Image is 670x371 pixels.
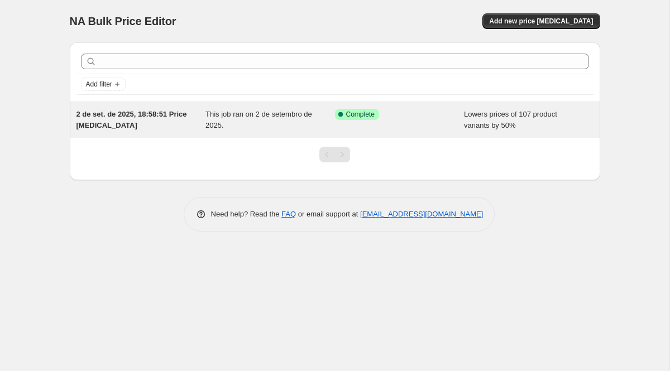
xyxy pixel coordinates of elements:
[296,210,360,218] span: or email support at
[346,110,375,119] span: Complete
[360,210,483,218] a: [EMAIL_ADDRESS][DOMAIN_NAME]
[489,17,593,26] span: Add new price [MEDICAL_DATA]
[281,210,296,218] a: FAQ
[205,110,312,129] span: This job ran on 2 de setembro de 2025.
[464,110,557,129] span: Lowers prices of 107 product variants by 50%
[76,110,187,129] span: 2 de set. de 2025, 18:58:51 Price [MEDICAL_DATA]
[211,210,282,218] span: Need help? Read the
[70,15,176,27] span: NA Bulk Price Editor
[86,80,112,89] span: Add filter
[482,13,600,29] button: Add new price [MEDICAL_DATA]
[319,147,350,162] nav: Pagination
[81,78,126,91] button: Add filter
